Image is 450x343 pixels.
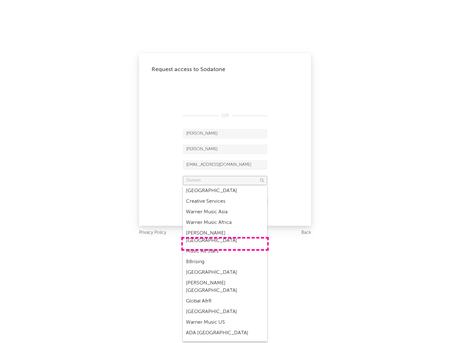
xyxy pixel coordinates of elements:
[183,145,267,154] input: Last Name
[183,112,267,120] div: OR
[183,160,267,170] input: Email
[183,278,267,296] div: [PERSON_NAME] [GEOGRAPHIC_DATA]
[183,317,267,328] div: Warner Music US
[183,186,267,196] div: [GEOGRAPHIC_DATA]
[183,228,267,246] div: [PERSON_NAME] [GEOGRAPHIC_DATA]
[183,129,267,138] input: First Name
[183,328,267,338] div: ADA [GEOGRAPHIC_DATA]
[301,229,311,237] a: Back
[183,196,267,207] div: Creative Services
[183,267,267,278] div: [GEOGRAPHIC_DATA]
[139,229,166,237] a: Privacy Policy
[152,66,298,73] div: Request access to Sodatone
[183,246,267,257] div: Music All Stars
[183,257,267,267] div: 88rising
[183,207,267,217] div: Warner Music Asia
[183,176,267,185] input: Division
[183,296,267,307] div: Global A&R
[183,217,267,228] div: Warner Music Africa
[183,307,267,317] div: [GEOGRAPHIC_DATA]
